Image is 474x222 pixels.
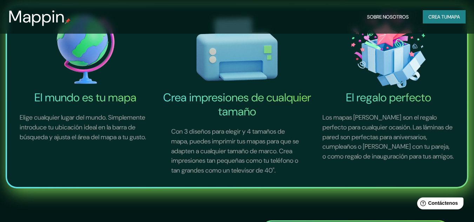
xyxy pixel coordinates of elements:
font: El mundo es tu mapa [34,90,136,105]
font: Mappin [8,6,65,28]
font: El regalo perfecto [346,90,431,105]
font: Elige cualquier lugar del mundo. Simplemente introduce tu ubicación ideal en la barra de búsqueda... [20,113,146,141]
font: Crea tu [428,14,447,20]
button: Crea tumapa [423,10,466,23]
font: mapa [447,14,460,20]
img: pin de mapeo [65,18,71,24]
iframe: Lanzador de widgets de ayuda [412,195,466,214]
font: Sobre nosotros [367,14,409,20]
img: El icono del regalo perfecto [314,8,463,90]
img: El mundo es tu icono de mapa [11,8,160,90]
button: Sobre nosotros [364,10,412,23]
font: Con 3 diseños para elegir y 4 tamaños de mapa, puedes imprimir tus mapas para que se adapten a cu... [171,127,299,174]
font: Los mapas [PERSON_NAME] son el regalo perfecto para cualquier ocasión. Las láminas de pared son p... [322,113,454,160]
img: Crea impresiones de cualquier tamaño-icono [163,8,312,90]
font: Crea impresiones de cualquier tamaño [163,90,311,119]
